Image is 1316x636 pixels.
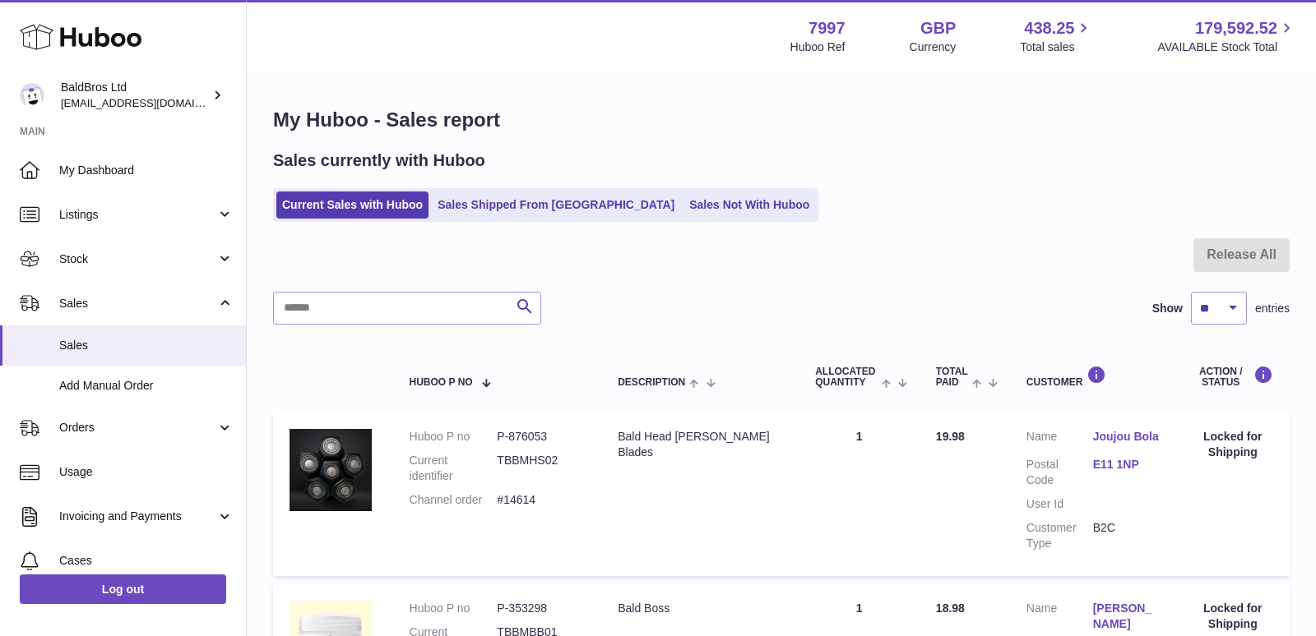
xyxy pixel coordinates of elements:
[59,251,216,267] span: Stock
[1026,601,1093,636] dt: Name
[61,96,242,109] span: [EMAIL_ADDRESS][DOMAIN_NAME]
[59,509,216,524] span: Invoicing and Payments
[809,17,846,39] strong: 7997
[1152,301,1183,316] label: Show
[1026,520,1093,551] dt: Customer Type
[1255,301,1290,316] span: entries
[1026,457,1093,488] dt: Postal Code
[1093,520,1160,551] dd: B2C
[1157,39,1296,55] span: AVAILABLE Stock Total
[20,574,226,604] a: Log out
[815,366,877,388] span: ALLOCATED Quantity
[61,80,209,111] div: BaldBros Ltd
[273,150,485,172] h2: Sales currently with Huboo
[290,429,372,511] img: 79971697027812.jpg
[1193,429,1273,460] div: Locked for Shipping
[1193,601,1273,632] div: Locked for Shipping
[1026,429,1093,449] dt: Name
[497,429,585,445] dd: P-876053
[497,601,585,616] dd: P-353298
[790,39,846,55] div: Huboo Ref
[432,191,680,219] a: Sales Shipped From [GEOGRAPHIC_DATA]
[920,17,956,39] strong: GBP
[59,378,234,394] span: Add Manual Order
[273,107,1290,133] h1: My Huboo - Sales report
[410,492,498,508] dt: Channel order
[497,453,585,484] dd: TBBMHS02
[618,601,782,616] div: Bald Boss
[59,420,216,436] span: Orders
[1093,457,1160,472] a: E11 1NP
[683,191,815,219] a: Sales Not With Huboo
[910,39,957,55] div: Currency
[1020,39,1093,55] span: Total sales
[276,191,429,219] a: Current Sales with Huboo
[936,366,968,388] span: Total paid
[1193,366,1273,388] div: Action / Status
[1093,429,1160,445] a: Joujou Bola
[1157,17,1296,55] a: 179,592.52 AVAILABLE Stock Total
[936,430,965,443] span: 19.98
[59,296,216,311] span: Sales
[59,207,216,223] span: Listings
[59,464,234,480] span: Usage
[1020,17,1093,55] a: 438.25 Total sales
[1093,601,1160,632] a: [PERSON_NAME]
[1026,496,1093,512] dt: User Id
[1024,17,1074,39] span: 438.25
[799,412,920,575] td: 1
[1026,366,1160,388] div: Customer
[410,453,498,484] dt: Current identifier
[618,377,685,388] span: Description
[410,429,498,445] dt: Huboo P no
[618,429,782,460] div: Bald Head [PERSON_NAME] Blades
[410,377,473,388] span: Huboo P no
[59,553,234,569] span: Cases
[1195,17,1277,39] span: 179,592.52
[59,338,234,353] span: Sales
[936,601,965,615] span: 18.98
[59,163,234,178] span: My Dashboard
[410,601,498,616] dt: Huboo P no
[497,492,585,508] dd: #14614
[20,83,44,108] img: baldbrothersblog@gmail.com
